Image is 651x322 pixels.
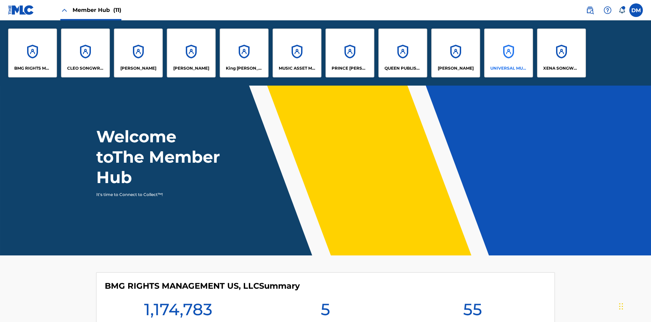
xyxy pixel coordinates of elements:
div: Notifications [618,7,625,14]
p: UNIVERSAL MUSIC PUB GROUP [490,65,527,71]
p: CLEO SONGWRITER [67,65,104,71]
a: AccountsPRINCE [PERSON_NAME] [325,29,374,77]
a: AccountsBMG RIGHTS MANAGEMENT US, LLC [8,29,57,77]
iframe: Chat Widget [617,289,651,322]
a: AccountsCLEO SONGWRITER [61,29,110,77]
a: AccountsQUEEN PUBLISHA [378,29,427,77]
a: AccountsUNIVERSAL MUSIC PUB GROUP [484,29,533,77]
h1: Welcome to The Member Hub [96,126,223,187]
h4: BMG RIGHTS MANAGEMENT US, LLC [105,281,300,291]
p: XENA SONGWRITER [543,65,580,71]
a: Public Search [583,3,597,17]
img: search [586,6,594,14]
a: AccountsMUSIC ASSET MANAGEMENT (MAM) [273,29,321,77]
a: Accounts[PERSON_NAME] [431,29,480,77]
p: PRINCE MCTESTERSON [332,65,369,71]
p: RONALD MCTESTERSON [438,65,474,71]
p: It's time to Connect to Collect™! [96,192,214,198]
div: User Menu [629,3,643,17]
p: QUEEN PUBLISHA [384,65,421,71]
a: AccountsXENA SONGWRITER [537,29,586,77]
a: Accounts[PERSON_NAME] [167,29,216,77]
span: Member Hub [73,6,121,14]
a: AccountsKing [PERSON_NAME] [220,29,269,77]
a: Accounts[PERSON_NAME] [114,29,163,77]
p: EYAMA MCSINGER [173,65,209,71]
img: Close [60,6,68,14]
img: MLC Logo [8,5,34,15]
div: Drag [619,296,623,317]
p: King McTesterson [226,65,263,71]
span: (11) [113,7,121,13]
p: MUSIC ASSET MANAGEMENT (MAM) [279,65,316,71]
div: Help [601,3,614,17]
p: BMG RIGHTS MANAGEMENT US, LLC [14,65,51,71]
img: help [604,6,612,14]
p: ELVIS COSTELLO [120,65,156,71]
